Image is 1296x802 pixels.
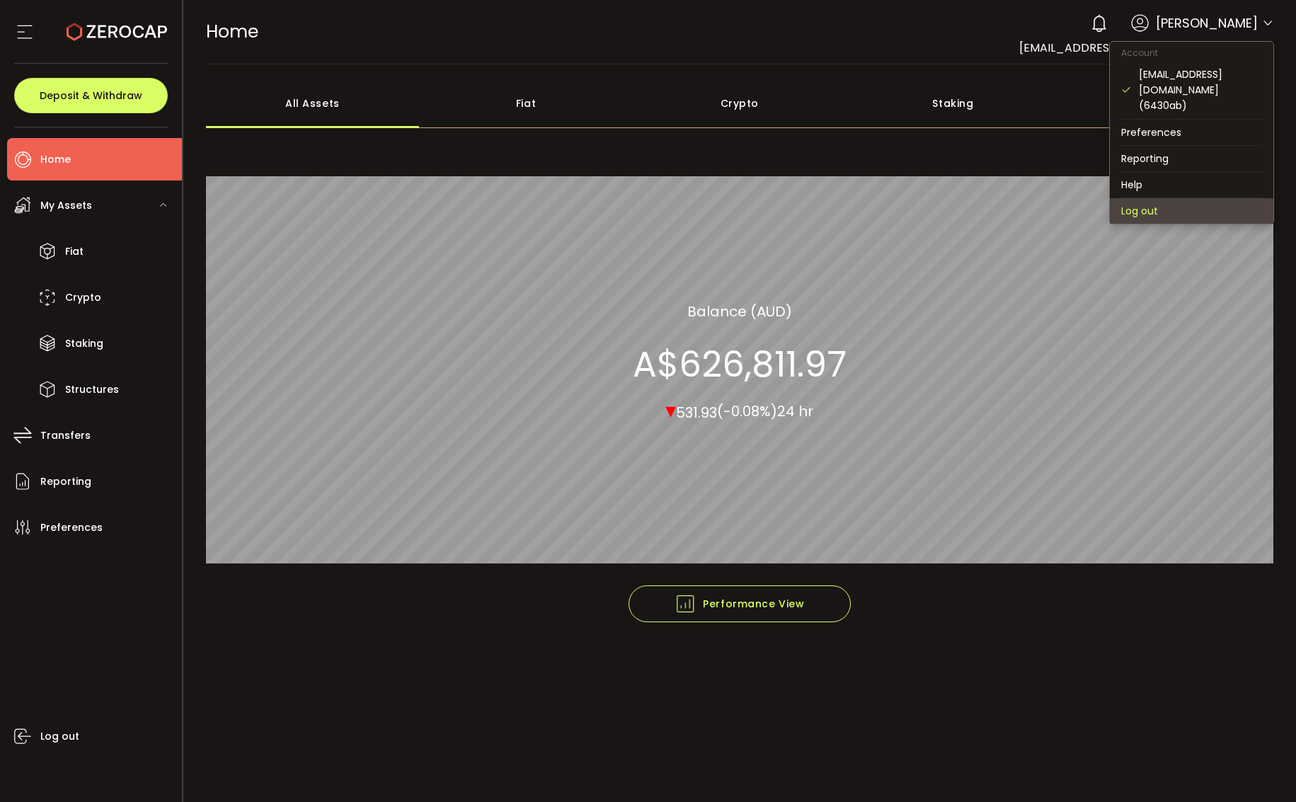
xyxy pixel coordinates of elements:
span: ▾ [665,394,676,425]
iframe: Chat Widget [1225,734,1296,802]
span: [EMAIL_ADDRESS][DOMAIN_NAME] (6430ab) [1019,40,1273,56]
div: Staking [847,79,1060,128]
span: Log out [40,726,79,747]
span: Reporting [40,471,91,492]
span: Performance View [675,593,804,614]
span: Home [206,19,258,44]
span: Preferences [40,517,103,538]
li: Preferences [1110,120,1273,145]
span: (-0.08%) [717,401,777,421]
span: Crypto [65,287,101,308]
span: [PERSON_NAME] [1156,13,1258,33]
span: 531.93 [676,402,717,422]
div: Fiat [419,79,633,128]
button: Performance View [629,585,851,622]
span: Home [40,149,71,170]
li: Reporting [1110,146,1273,171]
span: Staking [65,333,103,354]
span: Deposit & Withdraw [40,91,142,101]
div: Structured Products [1060,79,1273,128]
section: A$626,811.97 [633,343,847,385]
div: All Assets [206,79,420,128]
li: Help [1110,172,1273,197]
li: Log out [1110,198,1273,224]
span: Fiat [65,241,84,262]
span: 24 hr [777,401,813,421]
span: My Assets [40,195,92,216]
span: Transfers [40,425,91,446]
div: [EMAIL_ADDRESS][DOMAIN_NAME] (6430ab) [1139,67,1262,113]
span: Account [1110,47,1169,59]
span: Structures [65,379,119,400]
button: Deposit & Withdraw [14,78,168,113]
div: Crypto [633,79,847,128]
section: Balance (AUD) [687,300,792,321]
